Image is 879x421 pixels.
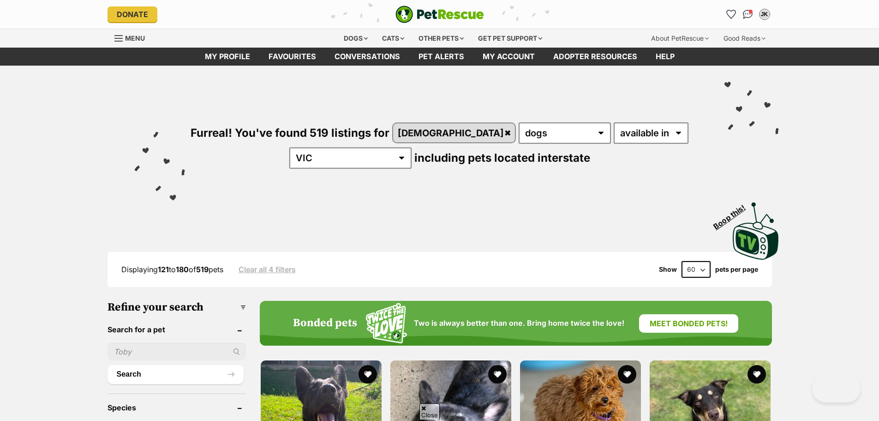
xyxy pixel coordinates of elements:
span: Menu [125,34,145,42]
span: including pets located interstate [414,151,590,165]
a: Pet alerts [409,48,473,66]
div: Dogs [337,29,374,48]
button: favourite [748,365,766,384]
button: favourite [359,365,377,384]
a: Favourites [724,7,739,22]
button: Search [108,365,244,384]
div: Get pet support [472,29,549,48]
button: My account [757,7,772,22]
div: Cats [376,29,411,48]
a: My account [473,48,544,66]
img: logo-e224e6f780fb5917bec1dbf3a21bbac754714ae5b6737aabdf751b685950b380.svg [395,6,484,23]
div: Good Reads [717,29,772,48]
div: About PetRescue [645,29,715,48]
span: Furreal! You've found 519 listings for [191,126,389,140]
a: Meet bonded pets! [639,314,738,333]
img: PetRescue TV logo [733,202,779,260]
a: [DEMOGRAPHIC_DATA] [393,123,515,142]
ul: Account quick links [724,7,772,22]
span: Close [419,403,440,420]
strong: 121 [158,265,169,274]
a: Donate [108,6,157,22]
h4: Bonded pets [293,317,357,330]
a: Help [646,48,684,66]
a: My profile [196,48,259,66]
span: Show [659,266,677,273]
h3: Refine your search [108,301,246,314]
div: JK [760,10,769,19]
header: Search for a pet [108,325,246,334]
a: Menu [114,29,151,46]
span: Displaying to of pets [121,265,223,274]
a: conversations [325,48,409,66]
span: Two is always better than one. Bring home twice the love! [414,319,624,328]
a: Conversations [741,7,755,22]
iframe: Help Scout Beacon - Open [812,375,861,403]
strong: 519 [196,265,209,274]
a: Clear all 4 filters [239,265,296,274]
label: pets per page [715,266,758,273]
img: chat-41dd97257d64d25036548639549fe6c8038ab92f7586957e7f3b1b290dea8141.svg [743,10,753,19]
span: Boop this! [712,197,754,231]
button: favourite [618,365,636,384]
img: Squiggle [366,303,407,343]
button: favourite [488,365,507,384]
div: Other pets [412,29,470,48]
strong: 180 [176,265,189,274]
a: PetRescue [395,6,484,23]
a: Favourites [259,48,325,66]
input: Toby [108,343,246,360]
a: Adopter resources [544,48,646,66]
header: Species [108,403,246,412]
a: Boop this! [733,194,779,262]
